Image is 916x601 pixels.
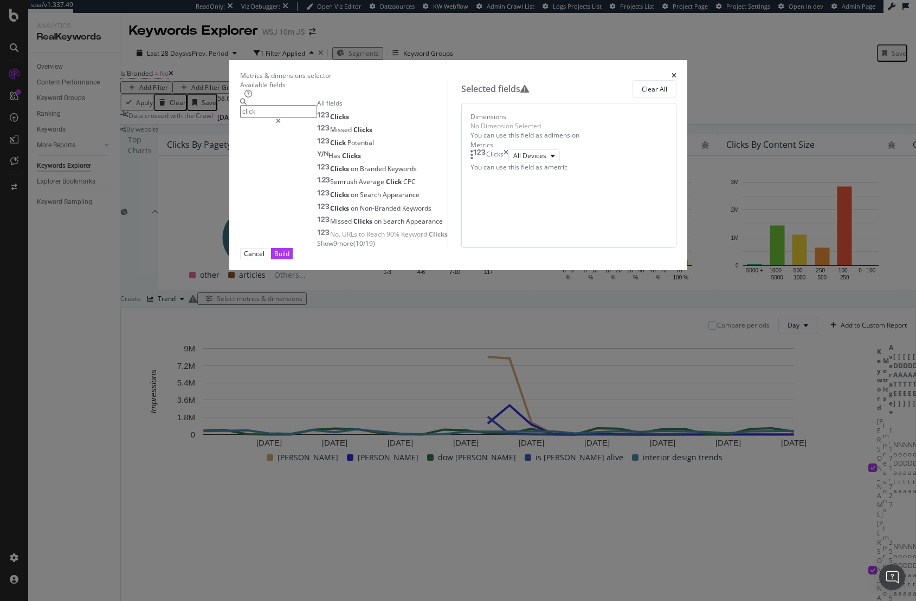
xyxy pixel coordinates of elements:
[470,140,667,149] div: Metrics
[330,164,351,173] span: Clicks
[229,60,687,270] div: modal
[240,105,317,117] input: Search by field name
[317,239,353,248] span: Show 9 more
[374,217,383,226] span: on
[240,80,448,89] div: Available fields
[504,149,508,162] div: times
[330,217,353,226] span: Missed
[330,112,349,121] span: Clicks
[359,177,386,186] span: Average
[406,217,443,226] span: Appearance
[633,80,676,97] button: Clear All
[240,248,268,259] button: Cancel
[360,190,383,199] span: Search
[347,138,374,147] span: Potential
[386,230,401,239] span: 90%
[330,204,351,213] span: Clicks
[672,71,676,80] div: times
[351,190,360,199] span: on
[461,83,529,95] div: Selected fields
[386,177,403,186] span: Click
[353,125,372,134] span: Clicks
[388,164,417,173] span: Keywords
[317,99,448,108] div: All fields
[360,164,388,173] span: Branded
[642,84,667,94] div: Clear All
[351,204,360,213] span: on
[271,248,293,259] button: Build
[470,162,667,172] div: You can use this field as a metric
[470,149,667,162] div: ClickstimesAll Devices
[360,204,402,213] span: Non-Branded
[351,164,360,173] span: on
[366,230,386,239] span: Reach
[470,121,541,130] div: No Dimension Selected
[240,71,332,80] div: Metrics & dimensions selector
[470,112,667,121] div: Dimensions
[330,177,359,186] span: Semrush
[486,149,504,162] div: Clicks
[513,151,546,160] span: All Devices
[330,190,351,199] span: Clicks
[274,249,289,258] div: Build
[401,230,429,239] span: Keyword
[470,130,667,140] div: You can use this field as a dimension
[353,217,374,226] span: Clicks
[330,230,342,239] span: No.
[383,217,406,226] span: Search
[244,249,265,258] div: Cancel
[359,230,366,239] span: to
[879,564,905,590] div: Open Intercom Messenger
[353,239,375,248] span: ( 10 / 19 )
[328,151,342,160] span: Has
[402,204,431,213] span: Keywords
[330,125,353,134] span: Missed
[429,230,448,239] span: Clicks
[508,149,560,162] button: All Devices
[342,151,361,160] span: Clicks
[342,230,359,239] span: URLs
[330,138,347,147] span: Click
[383,190,420,199] span: Appearance
[403,177,416,186] span: CPC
